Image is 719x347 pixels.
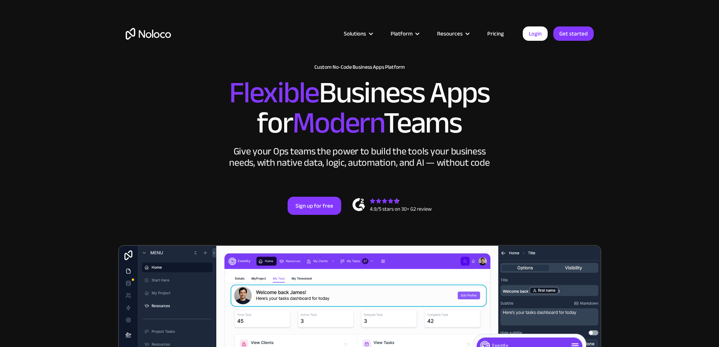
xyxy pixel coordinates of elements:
[293,95,383,151] span: Modern
[228,146,492,168] div: Give your Ops teams the power to build the tools your business needs, with native data, logic, au...
[229,65,319,121] span: Flexible
[126,78,594,138] h2: Business Apps for Teams
[126,28,171,40] a: home
[553,26,594,41] a: Get started
[428,29,478,39] div: Resources
[381,29,428,39] div: Platform
[344,29,366,39] div: Solutions
[288,197,341,215] a: Sign up for free
[391,29,413,39] div: Platform
[437,29,463,39] div: Resources
[334,29,381,39] div: Solutions
[523,26,548,41] a: Login
[478,29,513,39] a: Pricing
